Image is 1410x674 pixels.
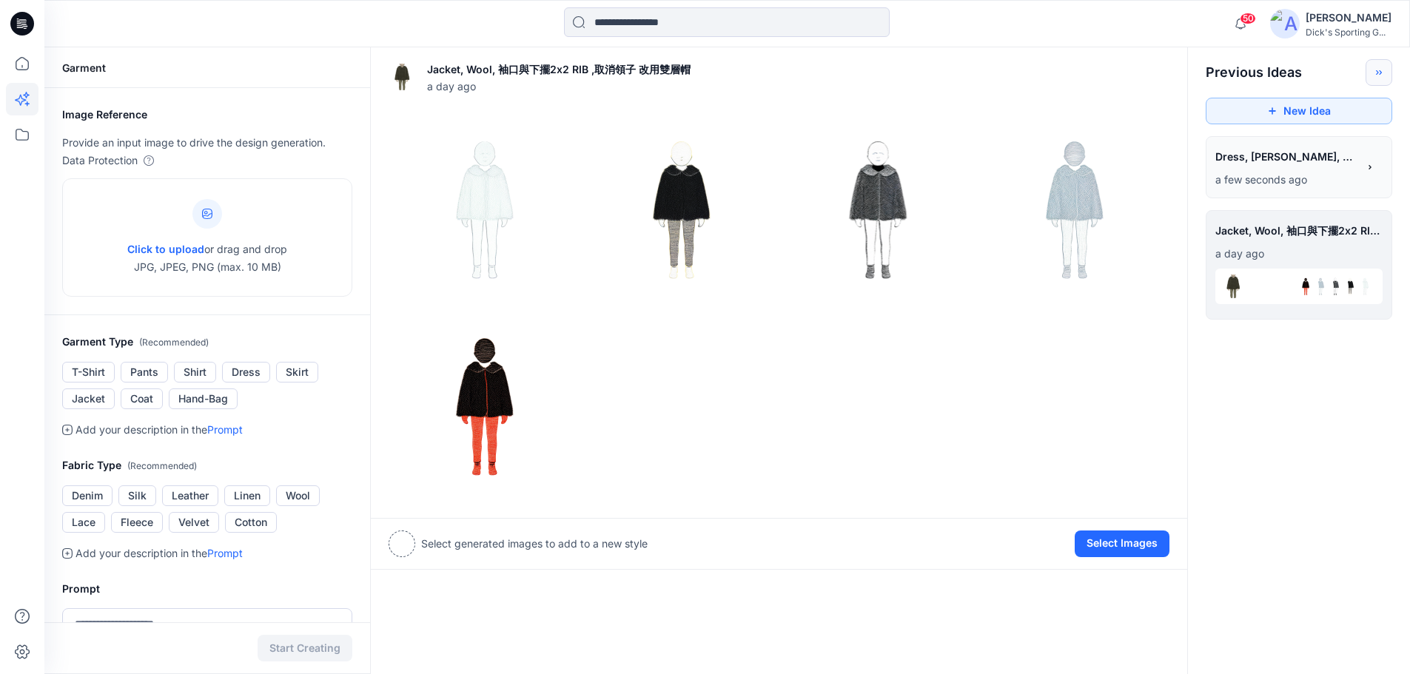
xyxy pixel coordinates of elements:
[1366,59,1392,86] button: Toggle idea bar
[62,106,352,124] h2: Image Reference
[1075,530,1169,557] button: Select Images
[979,113,1169,303] img: 3.png
[1270,9,1300,38] img: avatar
[389,310,579,499] img: 4.png
[139,337,209,348] span: ( Recommended )
[586,113,776,303] img: 1.png
[75,545,243,562] p: Add your description in the
[1215,171,1357,189] p: August 15, 2025
[62,580,352,598] h2: Prompt
[162,485,218,506] button: Leather
[1294,274,1317,298] img: 4.png
[276,362,318,383] button: Skirt
[118,485,156,506] button: Silk
[1206,64,1302,81] h2: Previous Ideas
[1323,274,1347,298] img: 2.png
[1221,274,1245,298] img: eyJhbGciOiJIUzI1NiIsImtpZCI6IjAiLCJ0eXAiOiJKV1QifQ.eyJkYXRhIjp7InR5cGUiOiJzdG9yYWdlIiwicGF0aCI6Im...
[62,485,113,506] button: Denim
[127,460,197,471] span: ( Recommended )
[62,456,352,475] h2: Fabric Type
[427,61,691,78] p: Jacket, Wool, 袖口與下擺2x2 RIB ,取消領子 改用雙層帽
[1338,274,1362,298] img: 1.png
[276,485,320,506] button: Wool
[127,240,287,276] p: or drag and drop JPG, JPEG, PNG (max. 10 MB)
[1215,146,1356,167] span: Dress, Cotton, 芭蕾舞裙，兩層A字裙，上半身背心式，後背挖洞
[421,535,648,553] p: Select generated images to add to a new style
[169,512,219,533] button: Velvet
[62,362,115,383] button: T-Shirt
[1306,27,1391,38] div: Dick's Sporting G...
[1353,274,1377,298] img: 0.png
[121,388,163,409] button: Coat
[389,64,415,90] img: eyJhbGciOiJIUzI1NiIsImtpZCI6IjAiLCJ0eXAiOiJKV1QifQ.eyJkYXRhIjp7InR5cGUiOiJzdG9yYWdlIiwicGF0aCI6Im...
[1215,245,1383,263] p: August 14, 2025
[121,362,168,383] button: Pants
[1240,13,1256,24] span: 50
[225,512,277,533] button: Cotton
[1215,220,1383,241] span: Jacket, Wool, 袖口與下擺2x2 RIB ,取消領子 改用雙層帽
[389,113,579,303] img: 0.png
[1206,98,1392,124] button: New Idea
[111,512,163,533] button: Fleece
[427,78,691,94] span: a day ago
[224,485,270,506] button: Linen
[62,134,352,152] p: Provide an input image to drive the design generation.
[222,362,270,383] button: Dress
[783,113,973,303] img: 2.png
[1306,9,1391,27] div: [PERSON_NAME]
[207,547,243,559] a: Prompt
[62,512,105,533] button: Lace
[62,388,115,409] button: Jacket
[169,388,238,409] button: Hand-Bag
[127,243,204,255] span: Click to upload
[62,333,352,351] h2: Garment Type
[1309,274,1332,298] img: 3.png
[174,362,216,383] button: Shirt
[207,423,243,436] a: Prompt
[75,421,243,439] p: Add your description in the
[62,152,138,169] p: Data Protection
